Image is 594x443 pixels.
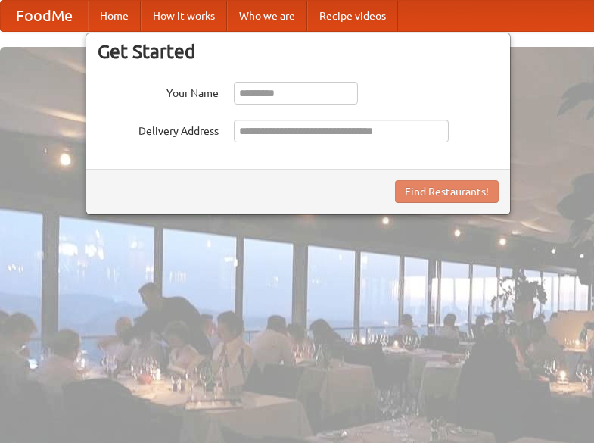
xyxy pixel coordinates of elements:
[227,1,307,31] a: Who we are
[98,40,499,63] h3: Get Started
[98,82,219,101] label: Your Name
[141,1,227,31] a: How it works
[307,1,398,31] a: Recipe videos
[395,180,499,203] button: Find Restaurants!
[1,1,88,31] a: FoodMe
[98,120,219,139] label: Delivery Address
[88,1,141,31] a: Home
